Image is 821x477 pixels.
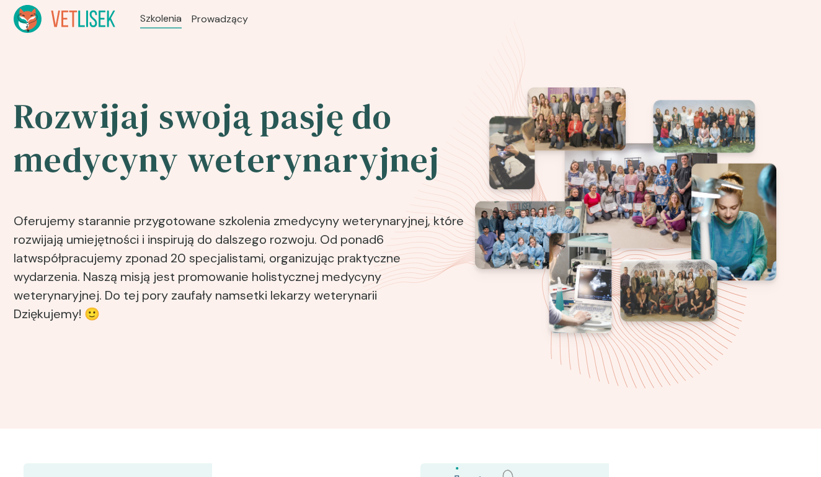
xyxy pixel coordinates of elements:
[280,213,428,229] b: medycyny weterynaryjnej
[14,95,466,182] h2: Rozwijaj swoją pasję do medycyny weterynaryjnej
[240,287,377,303] b: setki lekarzy weterynarii
[475,87,776,333] img: eventsPhotosRoll2.png
[131,250,264,266] b: ponad 20 specjalistami
[14,192,466,328] p: Oferujemy starannie przygotowane szkolenia z , które rozwijają umiejętności i inspirują do dalsze...
[140,11,182,26] a: Szkolenia
[192,12,248,27] a: Prowadzący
